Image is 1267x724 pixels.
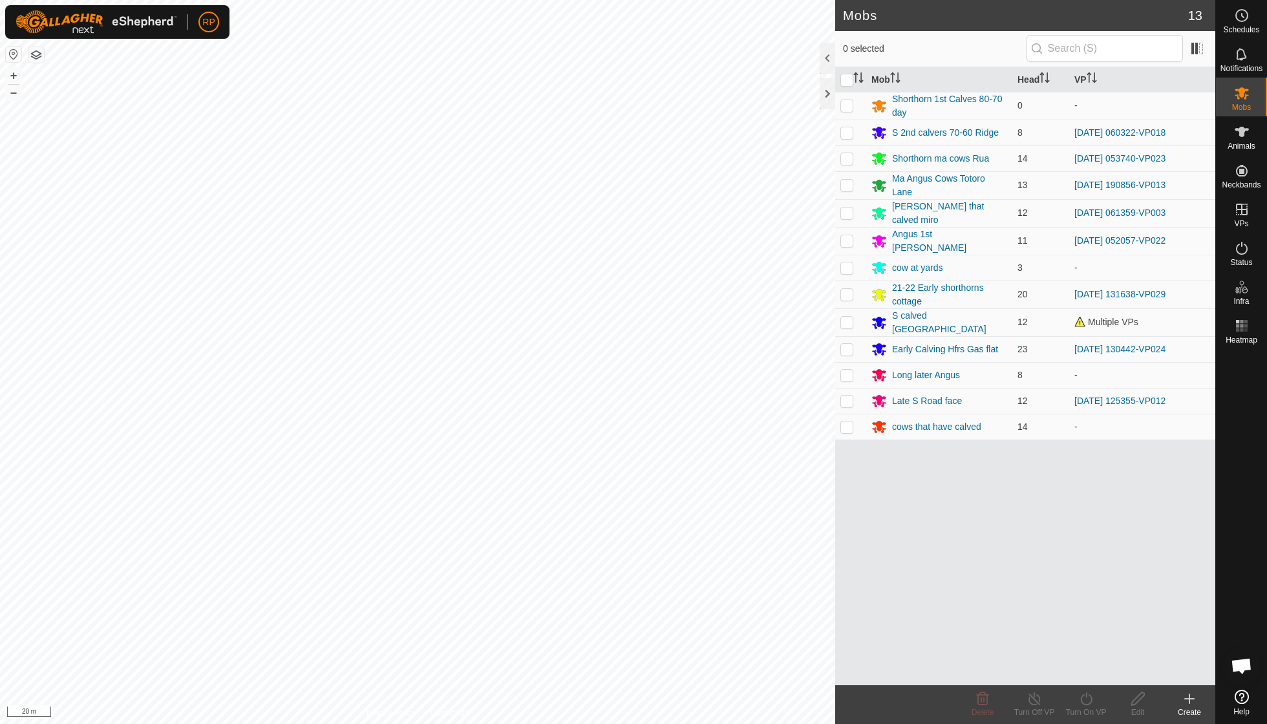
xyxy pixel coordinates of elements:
span: 13 [1017,180,1028,190]
td: - [1069,92,1215,120]
div: Turn Off VP [1008,707,1060,718]
div: Edit [1112,707,1164,718]
a: Contact Us [431,707,469,719]
p-sorticon: Activate to sort [853,74,864,85]
span: Status [1230,259,1252,266]
th: VP [1069,67,1215,92]
a: Help [1216,685,1267,721]
a: [DATE] 125355-VP012 [1074,396,1166,406]
a: Privacy Policy [367,707,415,719]
div: S 2nd calvers 70-60 Ridge [892,126,999,140]
span: Infra [1233,297,1249,305]
td: - [1069,362,1215,388]
th: Mob [866,67,1012,92]
a: [DATE] 053740-VP023 [1074,153,1166,164]
span: 23 [1017,344,1028,354]
span: 3 [1017,262,1023,273]
span: Neckbands [1222,181,1261,189]
span: 14 [1017,421,1028,432]
span: 12 [1017,317,1028,327]
a: [DATE] 190856-VP013 [1074,180,1166,190]
a: [DATE] 060322-VP018 [1074,127,1166,138]
div: cows that have calved [892,420,981,434]
span: 8 [1017,370,1023,380]
span: Schedules [1223,26,1259,34]
td: - [1069,255,1215,281]
p-sorticon: Activate to sort [1039,74,1050,85]
div: Early Calving Hfrs Gas flat [892,343,998,356]
span: Help [1233,708,1250,716]
div: [PERSON_NAME] that calved miro [892,200,1007,227]
div: S calved [GEOGRAPHIC_DATA] [892,309,1007,336]
span: 14 [1017,153,1028,164]
div: Late S Road face [892,394,962,408]
th: Head [1012,67,1069,92]
span: VPs [1234,220,1248,228]
td: - [1069,414,1215,440]
span: 12 [1017,396,1028,406]
span: 0 [1017,100,1023,111]
span: RP [202,16,215,29]
div: Create [1164,707,1215,718]
a: [DATE] 131638-VP029 [1074,289,1166,299]
p-sorticon: Activate to sort [890,74,900,85]
h2: Mobs [843,8,1188,23]
a: [DATE] 052057-VP022 [1074,235,1166,246]
button: – [6,85,21,100]
span: 13 [1188,6,1202,25]
div: Long later Angus [892,368,960,382]
button: Reset Map [6,47,21,62]
button: + [6,68,21,83]
a: [DATE] 061359-VP003 [1074,208,1166,218]
input: Search (S) [1027,35,1183,62]
div: Turn On VP [1060,707,1112,718]
span: Notifications [1220,65,1262,72]
div: Shorthorn 1st Calves 80-70 day [892,92,1007,120]
div: cow at yards [892,261,943,275]
div: Angus 1st [PERSON_NAME] [892,228,1007,255]
span: Animals [1228,142,1255,150]
span: Mobs [1232,103,1251,111]
div: 21-22 Early shorthorns cottage [892,281,1007,308]
div: Ma Angus Cows Totoro Lane [892,172,1007,199]
span: 20 [1017,289,1028,299]
span: Delete [972,708,994,717]
a: [DATE] 130442-VP024 [1074,344,1166,354]
span: 0 selected [843,42,1027,56]
span: 8 [1017,127,1023,138]
div: Shorthorn ma cows Rua [892,152,989,165]
span: 12 [1017,208,1028,218]
span: Heatmap [1226,336,1257,344]
span: 11 [1017,235,1028,246]
div: Open chat [1222,646,1261,685]
span: Multiple VPs [1074,317,1138,327]
p-sorticon: Activate to sort [1087,74,1097,85]
button: Map Layers [28,47,44,63]
img: Gallagher Logo [16,10,177,34]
